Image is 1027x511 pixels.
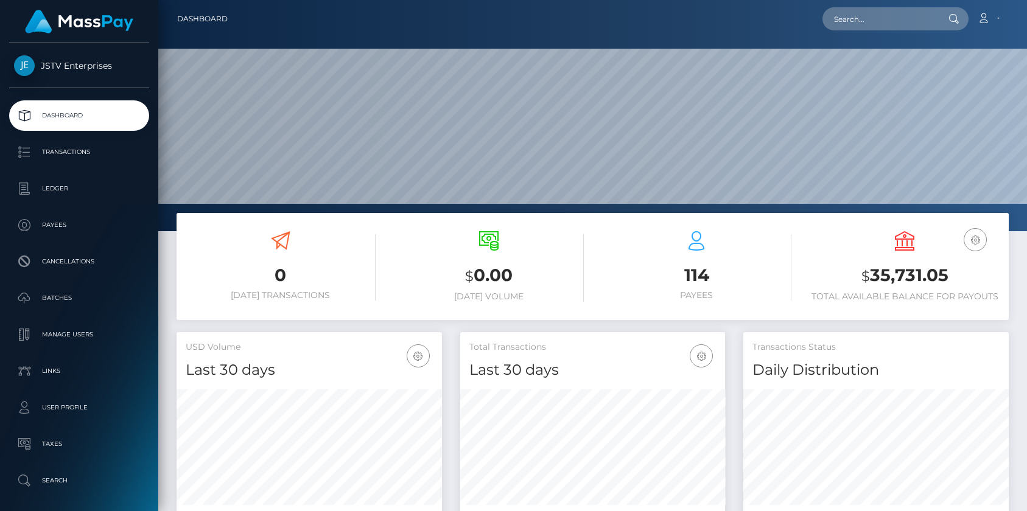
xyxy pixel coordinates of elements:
[810,263,1000,288] h3: 35,731.05
[177,6,228,32] a: Dashboard
[14,106,144,125] p: Dashboard
[9,356,149,386] a: Links
[752,341,1000,353] h5: Transactions Status
[14,471,144,490] p: Search
[9,246,149,277] a: Cancellations
[822,7,937,30] input: Search...
[186,290,376,301] h6: [DATE] Transactions
[14,325,144,344] p: Manage Users
[394,291,584,302] h6: [DATE] Volume
[810,291,1000,302] h6: Total Available Balance for Payouts
[14,55,35,76] img: JSTV Enterprises
[14,143,144,161] p: Transactions
[861,268,870,285] small: $
[9,319,149,350] a: Manage Users
[9,210,149,240] a: Payees
[186,341,433,353] h5: USD Volume
[14,252,144,271] p: Cancellations
[9,60,149,71] span: JSTV Enterprises
[9,100,149,131] a: Dashboard
[9,283,149,313] a: Batches
[14,216,144,234] p: Payees
[186,263,376,287] h3: 0
[465,268,474,285] small: $
[9,465,149,496] a: Search
[14,435,144,453] p: Taxes
[14,362,144,380] p: Links
[752,360,1000,381] h4: Daily Distribution
[14,179,144,198] p: Ledger
[9,137,149,167] a: Transactions
[9,429,149,459] a: Taxes
[9,392,149,423] a: User Profile
[9,173,149,204] a: Ledger
[25,10,133,33] img: MassPay Logo
[394,263,584,288] h3: 0.00
[602,290,792,301] h6: Payees
[14,398,144,417] p: User Profile
[602,263,792,287] h3: 114
[186,360,433,381] h4: Last 30 days
[469,341,717,353] h5: Total Transactions
[469,360,717,381] h4: Last 30 days
[14,289,144,307] p: Batches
